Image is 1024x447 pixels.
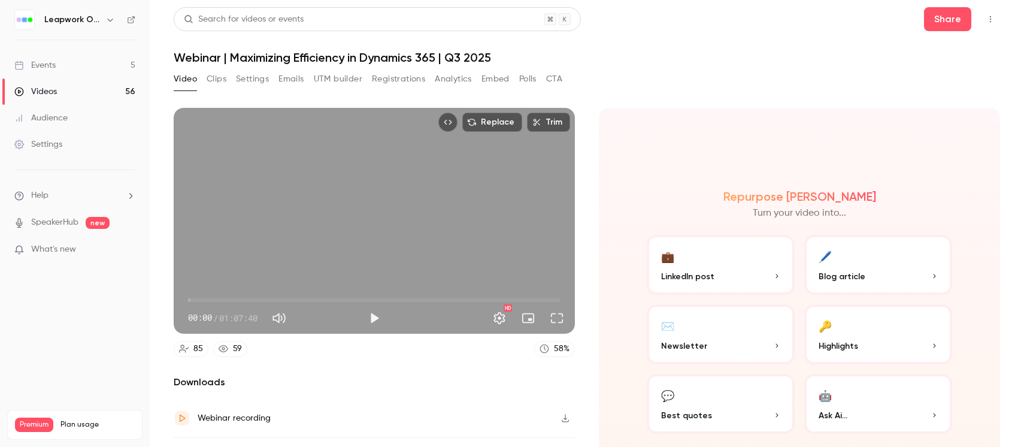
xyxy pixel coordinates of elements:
[981,10,1000,29] button: Top Bar Actions
[14,189,135,202] li: help-dropdown-opener
[31,189,49,202] span: Help
[804,374,952,434] button: 🤖Ask Ai...
[647,304,795,364] button: ✉️Newsletter
[314,70,362,89] button: UTM builder
[174,341,208,357] a: 85
[198,411,271,425] div: Webinar recording
[819,340,858,352] span: Highlights
[174,375,575,389] h2: Downloads
[236,70,269,89] button: Settings
[219,312,257,324] span: 01:07:40
[481,70,510,89] button: Embed
[554,343,569,355] div: 58 %
[193,343,203,355] div: 85
[233,343,242,355] div: 59
[647,374,795,434] button: 💬Best quotes
[546,70,562,89] button: CTA
[462,113,522,132] button: Replace
[372,70,425,89] button: Registrations
[516,306,540,330] button: Turn on miniplayer
[647,235,795,295] button: 💼LinkedIn post
[819,316,832,335] div: 🔑
[44,14,101,26] h6: Leapwork Online Event
[213,312,218,324] span: /
[661,316,674,335] div: ✉️
[188,312,212,324] span: 00:00
[15,418,53,432] span: Premium
[31,216,78,229] a: SpeakerHub
[487,306,511,330] button: Settings
[174,50,1000,65] h1: Webinar | Maximizing Efficiency in Dynamics 365 | Q3 2025
[14,86,57,98] div: Videos
[519,70,537,89] button: Polls
[819,270,865,283] span: Blog article
[924,7,971,31] button: Share
[121,244,135,255] iframe: Noticeable Trigger
[804,304,952,364] button: 🔑Highlights
[534,341,575,357] a: 58%
[527,113,570,132] button: Trim
[362,306,386,330] button: Play
[14,59,56,71] div: Events
[545,306,569,330] button: Full screen
[819,409,847,422] span: Ask Ai...
[753,206,846,221] p: Turn your video into...
[819,386,832,404] div: 🤖
[207,70,226,89] button: Clips
[60,420,135,430] span: Plan usage
[14,112,68,124] div: Audience
[174,70,197,89] button: Video
[184,13,304,26] div: Search for videos or events
[435,70,472,89] button: Analytics
[819,247,832,265] div: 🖊️
[504,304,512,312] div: HD
[661,409,712,422] span: Best quotes
[661,340,707,352] span: Newsletter
[278,70,304,89] button: Emails
[661,270,714,283] span: LinkedIn post
[213,341,247,357] a: 59
[723,189,876,204] h2: Repurpose [PERSON_NAME]
[14,138,62,150] div: Settings
[661,386,674,404] div: 💬
[438,113,458,132] button: Embed video
[188,312,257,324] div: 00:00
[661,247,674,265] div: 💼
[31,243,76,256] span: What's new
[86,217,110,229] span: new
[804,235,952,295] button: 🖊️Blog article
[267,306,291,330] button: Mute
[15,10,34,29] img: Leapwork Online Event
